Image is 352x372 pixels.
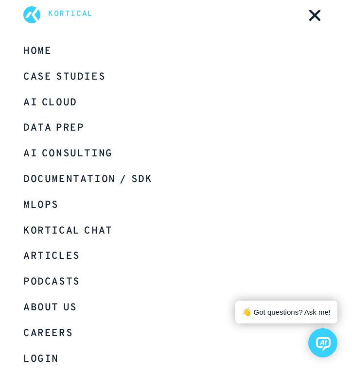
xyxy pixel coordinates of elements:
[23,116,329,141] a: Data Prep
[23,270,329,295] a: Podcasts
[48,8,93,21] a: Kortical
[23,244,329,270] a: Articles
[23,90,329,116] a: AI Cloud
[23,193,329,219] a: MLOps
[23,65,329,90] a: Case Studies
[23,295,329,321] a: About Us
[23,321,329,347] a: Careers
[23,167,329,193] a: Documentation / SDK
[23,39,329,65] a: Home
[23,141,329,167] a: AI Consulting
[23,219,329,244] a: Kortical Chat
